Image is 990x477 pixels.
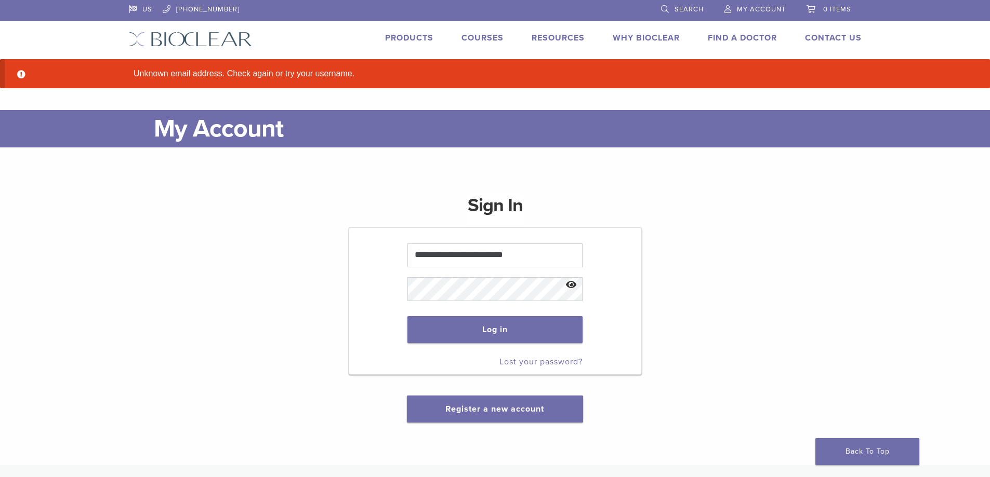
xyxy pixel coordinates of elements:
span: My Account [737,5,786,13]
a: Resources [532,33,585,43]
button: Show password [560,272,583,298]
span: Search [675,5,704,13]
button: Log in [407,316,583,343]
a: Back To Top [815,438,919,465]
button: Register a new account [407,396,583,423]
a: Find A Doctor [708,33,777,43]
img: Bioclear [129,32,252,47]
a: Contact Us [805,33,862,43]
h1: My Account [154,110,862,147]
li: Unknown email address. Check again or try your username. [129,67,878,80]
span: 0 items [823,5,851,13]
a: Lost your password? [499,357,583,367]
a: Why Bioclear [613,33,680,43]
a: Products [385,33,433,43]
h1: Sign In [468,193,523,226]
a: Register a new account [445,404,544,414]
a: Courses [461,33,504,43]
